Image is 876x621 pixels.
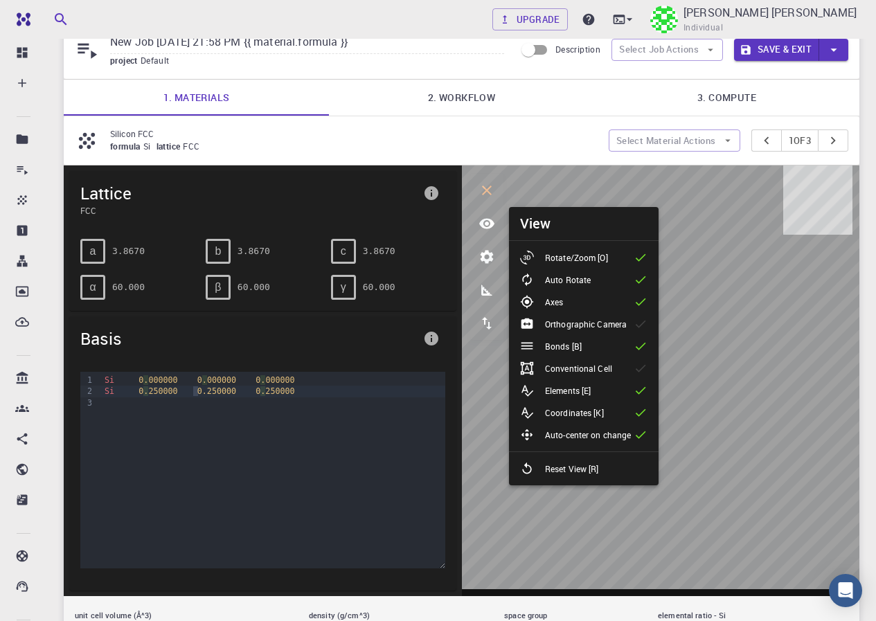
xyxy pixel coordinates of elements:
span: Basis [80,327,418,350]
span: 0 [256,386,260,396]
span: 000000 [265,375,294,385]
span: α [89,281,96,294]
div: 2 [80,386,94,397]
div: 1 [80,375,94,386]
a: Upgrade [492,8,568,30]
p: Accounts [40,400,42,417]
pre: 60.000 [112,275,145,299]
a: 3. Compute [594,80,859,116]
p: Shared externally [40,492,42,508]
img: logo [11,12,30,26]
span: 000000 [148,375,177,385]
span: 0 [256,375,260,385]
span: . [202,375,207,385]
p: Auto-center on change [545,429,631,441]
span: . [260,386,265,396]
div: Open Intercom Messenger [829,574,862,607]
p: Materials [40,192,42,208]
p: Dropbox [40,283,42,300]
span: b [215,245,221,258]
button: info [418,179,445,207]
div: 3 [80,397,94,408]
button: 1of3 [781,129,819,152]
p: Coordinates [K] [545,406,604,419]
p: Dashboard [40,44,42,61]
span: Individual [683,21,723,35]
span: 000000 [207,375,236,385]
p: Shared with me [40,431,42,447]
p: Conventional Cell [545,362,612,375]
span: 0.250000 [197,386,236,396]
span: . [143,375,148,385]
span: project [110,55,141,66]
p: Projects [40,131,42,147]
p: Silicon FCC [110,127,598,140]
span: lattice [157,141,184,152]
span: FCC [80,204,418,217]
span: 250000 [265,386,294,396]
span: a [90,245,96,258]
h6: View [520,213,551,235]
span: . [260,375,265,385]
p: Axes [545,296,563,308]
button: Select Job Actions [611,39,723,61]
p: Reset View [R] [545,462,599,475]
p: Orthographic Camera [545,318,627,330]
p: Documentation [40,548,42,564]
button: Select Material Actions [609,129,740,152]
p: Properties [40,222,42,239]
span: Description [555,44,600,55]
span: β [215,281,221,294]
span: Soporte [28,10,77,22]
span: Si [105,375,114,385]
p: Auto Rotate [545,273,591,286]
p: Bonds [B] [545,340,582,352]
a: 1. Materials [64,80,329,116]
img: Wilmer Gaspar Espinoza Castillo [650,6,678,33]
pre: 3.8670 [363,239,395,263]
p: Contact Support [40,578,42,595]
span: 0 [138,375,143,385]
button: info [418,325,445,352]
span: FCC [183,141,205,152]
span: 0 [197,375,202,385]
a: 2. Workflow [329,80,594,116]
p: Shared publicly [40,461,42,478]
p: [PERSON_NAME] [PERSON_NAME] [683,4,857,21]
pre: 60.000 [238,275,270,299]
span: Si [143,141,157,152]
pre: 3.8670 [112,239,145,263]
span: c [341,245,346,258]
span: γ [341,281,346,294]
span: Si [105,386,114,396]
p: Jobs [40,161,42,178]
span: 0 [138,386,143,396]
p: Workflows [40,253,42,269]
p: Rotate/Zoom [O] [545,251,608,264]
div: pager [751,129,849,152]
pre: 3.8670 [238,239,270,263]
span: Lattice [80,182,418,204]
button: Save & Exit [734,39,819,61]
span: Default [141,55,175,66]
span: 250000 [148,386,177,396]
pre: 60.000 [363,275,395,299]
span: formula [110,141,143,152]
span: . [143,386,148,396]
p: Elements [E] [545,384,591,397]
p: External Uploads [40,314,42,330]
